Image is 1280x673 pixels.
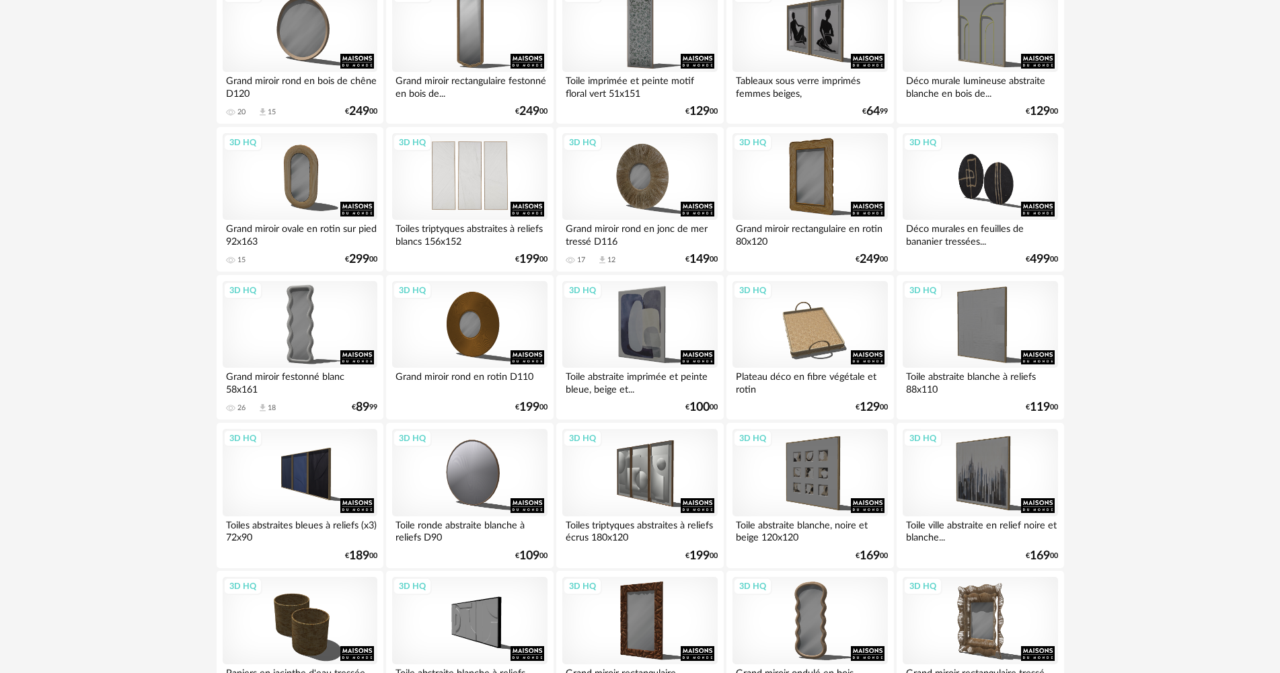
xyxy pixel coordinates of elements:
[733,430,772,447] div: 3D HQ
[393,430,432,447] div: 3D HQ
[903,220,1057,247] div: Déco murales en feuilles de bananier tressées...
[563,430,602,447] div: 3D HQ
[1026,255,1058,264] div: € 00
[685,403,718,412] div: € 00
[903,134,942,151] div: 3D HQ
[217,127,383,272] a: 3D HQ Grand miroir ovale en rotin sur pied 92x163 15 €29900
[223,516,377,543] div: Toiles abstraites bleues à reliefs (x3) 72x90
[392,516,547,543] div: Toile ronde abstraite blanche à reliefs D90
[685,255,718,264] div: € 00
[563,282,602,299] div: 3D HQ
[349,551,369,561] span: 189
[685,107,718,116] div: € 00
[897,423,1063,568] a: 3D HQ Toile ville abstraite en relief noire et blanche... €16900
[223,282,262,299] div: 3D HQ
[393,578,432,595] div: 3D HQ
[733,578,772,595] div: 3D HQ
[733,282,772,299] div: 3D HQ
[1030,551,1050,561] span: 169
[726,275,893,420] a: 3D HQ Plateau déco en fibre végétale et rotin €12900
[268,108,276,117] div: 15
[689,255,710,264] span: 149
[903,578,942,595] div: 3D HQ
[562,368,717,395] div: Toile abstraite imprimée et peinte bleue, beige et...
[1026,403,1058,412] div: € 00
[237,108,246,117] div: 20
[903,282,942,299] div: 3D HQ
[856,403,888,412] div: € 00
[515,255,548,264] div: € 00
[345,255,377,264] div: € 00
[597,255,607,265] span: Download icon
[860,255,880,264] span: 249
[349,255,369,264] span: 299
[556,423,723,568] a: 3D HQ Toiles triptyques abstraites à reliefs écrus 180x120 €19900
[903,368,1057,395] div: Toile abstraite blanche à reliefs 88x110
[856,255,888,264] div: € 00
[556,275,723,420] a: 3D HQ Toile abstraite imprimée et peinte bleue, beige et... €10000
[223,368,377,395] div: Grand miroir festonné blanc 58x161
[386,127,553,272] a: 3D HQ Toiles triptyques abstraites à reliefs blancs 156x152 €19900
[356,403,369,412] span: 89
[897,275,1063,420] a: 3D HQ Toile abstraite blanche à reliefs 88x110 €11900
[1030,255,1050,264] span: 499
[392,220,547,247] div: Toiles triptyques abstraites à reliefs blancs 156x152
[393,282,432,299] div: 3D HQ
[689,551,710,561] span: 199
[223,220,377,247] div: Grand miroir ovale en rotin sur pied 92x163
[515,403,548,412] div: € 00
[607,255,615,265] div: 12
[726,127,893,272] a: 3D HQ Grand miroir rectangulaire en rotin 80x120 €24900
[345,551,377,561] div: € 00
[217,275,383,420] a: 3D HQ Grand miroir festonné blanc 58x161 26 Download icon 18 €8999
[223,134,262,151] div: 3D HQ
[223,430,262,447] div: 3D HQ
[732,516,887,543] div: Toile abstraite blanche, noire et beige 120x120
[392,72,547,99] div: Grand miroir rectangulaire festonné en bois de...
[386,423,553,568] a: 3D HQ Toile ronde abstraite blanche à reliefs D90 €10900
[223,578,262,595] div: 3D HQ
[237,403,246,413] div: 26
[577,255,585,265] div: 17
[515,107,548,116] div: € 00
[345,107,377,116] div: € 00
[393,134,432,151] div: 3D HQ
[349,107,369,116] span: 249
[519,107,539,116] span: 249
[866,107,880,116] span: 64
[733,134,772,151] div: 3D HQ
[689,403,710,412] span: 100
[556,127,723,272] a: 3D HQ Grand miroir rond en jonc de mer tressé D116 17 Download icon 12 €14900
[519,551,539,561] span: 109
[217,423,383,568] a: 3D HQ Toiles abstraites bleues à reliefs (x3) 72x90 €18900
[258,403,268,413] span: Download icon
[515,551,548,561] div: € 00
[237,255,246,265] div: 15
[1026,551,1058,561] div: € 00
[903,72,1057,99] div: Déco murale lumineuse abstraite blanche en bois de...
[897,127,1063,272] a: 3D HQ Déco murales en feuilles de bananier tressées... €49900
[223,72,377,99] div: Grand miroir rond en bois de chêne D120
[1030,403,1050,412] span: 119
[903,516,1057,543] div: Toile ville abstraite en relief noire et blanche...
[562,220,717,247] div: Grand miroir rond en jonc de mer tressé D116
[732,220,887,247] div: Grand miroir rectangulaire en rotin 80x120
[1030,107,1050,116] span: 129
[860,551,880,561] span: 169
[352,403,377,412] div: € 99
[860,403,880,412] span: 129
[862,107,888,116] div: € 99
[562,72,717,99] div: Toile imprimée et peinte motif floral vert 51x151
[392,368,547,395] div: Grand miroir rond en rotin D110
[856,551,888,561] div: € 00
[1026,107,1058,116] div: € 00
[519,403,539,412] span: 199
[562,516,717,543] div: Toiles triptyques abstraites à reliefs écrus 180x120
[563,578,602,595] div: 3D HQ
[386,275,553,420] a: 3D HQ Grand miroir rond en rotin D110 €19900
[732,72,887,99] div: Tableaux sous verre imprimés femmes beiges, [DEMOGRAPHIC_DATA]...
[726,423,893,568] a: 3D HQ Toile abstraite blanche, noire et beige 120x120 €16900
[732,368,887,395] div: Plateau déco en fibre végétale et rotin
[689,107,710,116] span: 129
[268,403,276,413] div: 18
